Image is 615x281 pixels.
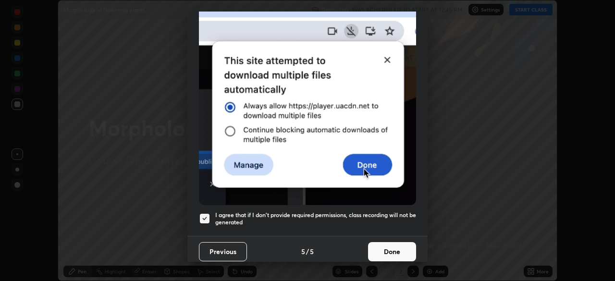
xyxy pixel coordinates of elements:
[215,211,416,226] h5: I agree that if I don't provide required permissions, class recording will not be generated
[306,246,309,257] h4: /
[301,246,305,257] h4: 5
[310,246,314,257] h4: 5
[368,242,416,261] button: Done
[199,242,247,261] button: Previous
